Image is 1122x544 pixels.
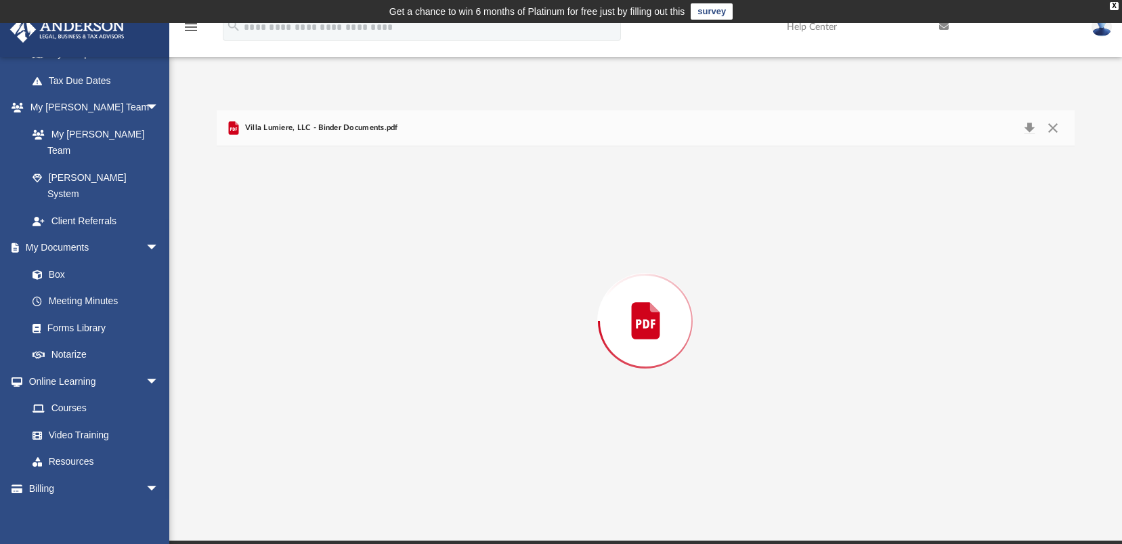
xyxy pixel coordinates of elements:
[146,94,173,122] span: arrow_drop_down
[146,234,173,262] span: arrow_drop_down
[19,288,173,315] a: Meeting Minutes
[19,421,166,448] a: Video Training
[6,16,129,43] img: Anderson Advisors Platinum Portal
[1092,17,1112,37] img: User Pic
[1110,2,1119,10] div: close
[19,341,173,369] a: Notarize
[183,19,199,35] i: menu
[9,475,179,502] a: Billingarrow_drop_down
[226,18,241,33] i: search
[19,67,179,94] a: Tax Due Dates
[19,314,166,341] a: Forms Library
[691,3,733,20] a: survey
[9,234,173,261] a: My Documentsarrow_drop_down
[1017,119,1041,138] button: Download
[242,122,397,134] span: Villa Lumiere, LLC - Binder Documents.pdf
[19,164,173,207] a: [PERSON_NAME] System
[19,395,173,422] a: Courses
[389,3,685,20] div: Get a chance to win 6 months of Platinum for free just by filling out this
[19,207,173,234] a: Client Referrals
[217,110,1074,496] div: Preview
[9,368,173,395] a: Online Learningarrow_drop_down
[183,26,199,35] a: menu
[19,261,166,288] a: Box
[9,94,173,121] a: My [PERSON_NAME] Teamarrow_drop_down
[1041,119,1065,138] button: Close
[146,475,173,503] span: arrow_drop_down
[146,368,173,396] span: arrow_drop_down
[19,448,173,476] a: Resources
[19,121,166,164] a: My [PERSON_NAME] Team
